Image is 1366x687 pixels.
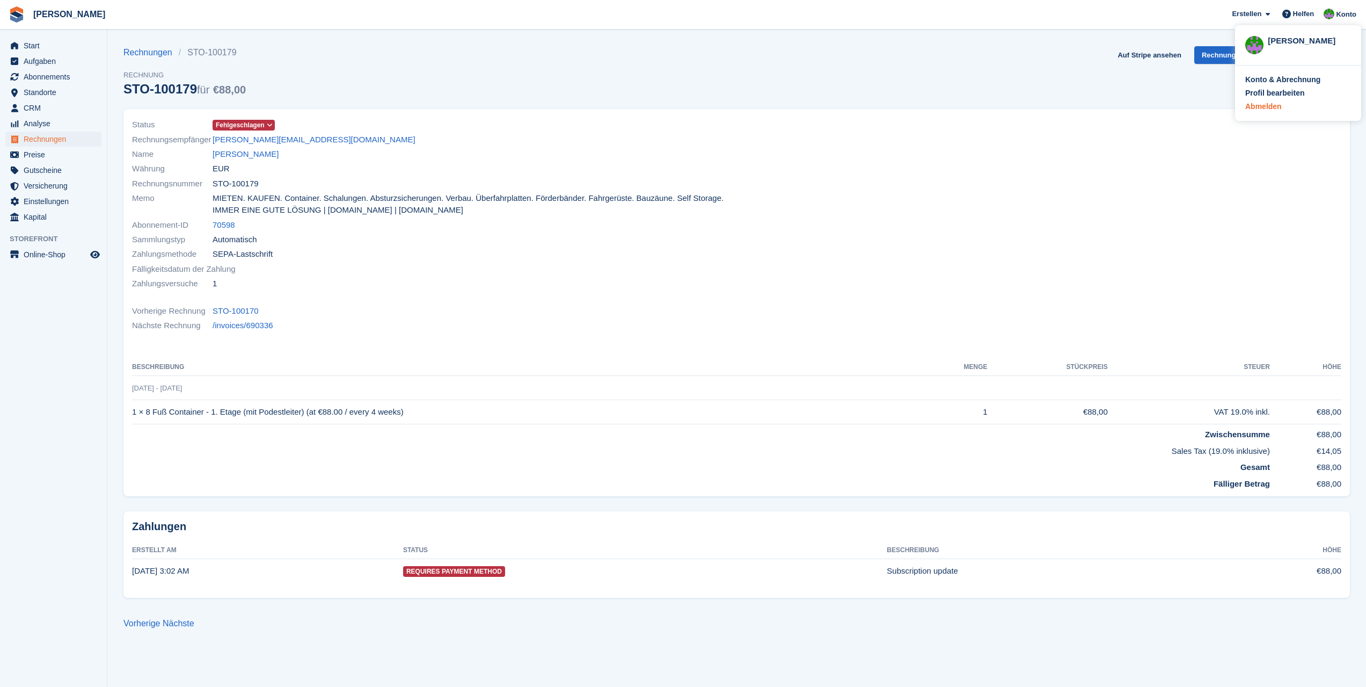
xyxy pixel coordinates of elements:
a: Auf Stripe ansehen [1113,46,1185,64]
span: Storefront [10,234,107,244]
strong: Fälliger Betrag [1214,479,1270,488]
td: €88,00 [988,400,1108,424]
span: Währung [132,163,213,175]
span: Preise [24,147,88,162]
span: Abonnement-ID [132,219,213,232]
span: EUR [213,163,230,175]
a: menu [5,69,101,84]
th: Höhe [1224,542,1341,559]
a: menu [5,147,101,162]
img: Kirsten May-Schäfer [1245,36,1263,54]
a: Abmelden [1245,101,1351,112]
a: /invoices/690336 [213,320,273,332]
time: 2025-07-18 01:02:27 UTC [132,566,189,575]
span: Nächste Rechnung [132,320,213,332]
span: Zahlungsmethode [132,248,213,261]
span: Memo [132,192,213,216]
a: menu [5,209,101,225]
span: Online-Shop [24,247,88,262]
span: Fehlgeschlagen [216,120,265,130]
a: menu [5,54,101,69]
div: STO-100179 [123,82,246,96]
img: Kirsten May-Schäfer [1324,9,1334,19]
th: Status [403,542,887,559]
a: STO-100170 [213,305,259,317]
a: [PERSON_NAME] [213,148,279,161]
span: Gutscheine [24,163,88,178]
a: menu [5,132,101,147]
span: 1 [213,278,217,290]
a: 70598 [213,219,235,232]
span: [DATE] - [DATE] [132,384,182,392]
div: VAT 19.0% inkl. [1108,406,1270,418]
td: €88,00 [1270,457,1341,474]
span: Rechnung [123,70,246,81]
a: Speisekarte [5,247,101,262]
a: Nächste [163,619,194,628]
a: menu [5,178,101,193]
span: Erstellen [1232,9,1261,19]
td: 1 × 8 Fuß Container - 1. Etage (mit Podestleiter) (at €88.00 / every 4 weeks) [132,400,919,424]
a: Rechnungen [123,46,179,59]
span: Requires Payment Method [403,566,505,577]
div: Abmelden [1245,101,1282,112]
strong: Gesamt [1240,462,1270,472]
span: Einstellungen [24,194,88,209]
span: Zahlungsversuche [132,278,213,290]
th: Höhe [1270,359,1341,376]
td: 1 [919,400,988,424]
a: menu [5,85,101,100]
span: Fälligkeitsdatum der Zahlung [132,263,236,276]
img: stora-icon-8386f47178a22dfd0bd8f6a31ec36ba5ce8667c1dd55bd0f319d3a0aa187defe.svg [9,6,25,23]
nav: breadcrumbs [123,46,246,59]
span: Rechnungsempfänger [132,134,213,146]
a: menu [5,194,101,209]
h2: Zahlungen [132,520,1341,533]
th: Steuer [1108,359,1270,376]
span: Automatisch [213,234,257,246]
span: SEPA-Lastschrift [213,248,273,261]
span: Abonnements [24,69,88,84]
a: menu [5,38,101,53]
th: Beschreibung [887,542,1224,559]
span: Rechnungsnummer [132,178,213,190]
td: €14,05 [1270,441,1341,458]
a: Vorherige [123,619,160,628]
span: €88,00 [213,84,246,96]
div: [PERSON_NAME] [1268,35,1351,45]
a: menu [5,100,101,115]
a: Konto & Abrechnung [1245,74,1351,85]
a: Profil bearbeiten [1245,88,1351,99]
a: [PERSON_NAME][EMAIL_ADDRESS][DOMAIN_NAME] [213,134,415,146]
span: Versicherung [24,178,88,193]
span: STO-100179 [213,178,259,190]
th: Erstellt am [132,542,403,559]
td: Sales Tax (19.0% inklusive) [132,441,1270,458]
span: Vorherige Rechnung [132,305,213,317]
span: Aufgaben [24,54,88,69]
div: Profil bearbeiten [1245,88,1304,99]
span: Name [132,148,213,161]
div: Konto & Abrechnung [1245,74,1320,85]
strong: Zwischensumme [1205,430,1270,439]
span: Helfen [1293,9,1314,19]
span: Rechnungen [24,132,88,147]
a: menu [5,163,101,178]
span: CRM [24,100,88,115]
a: menu [5,116,101,131]
a: Fehlgeschlagen [213,119,275,131]
span: Sammlungstyp [132,234,213,246]
span: Standorte [24,85,88,100]
th: Beschreibung [132,359,919,376]
span: für [197,84,209,96]
span: Kapital [24,209,88,225]
span: Analyse [24,116,88,131]
a: [PERSON_NAME] [29,5,109,23]
a: Rechnung herunterladen [1194,46,1292,64]
span: Start [24,38,88,53]
span: Status [132,119,213,131]
td: Subscription update [887,559,1224,583]
th: MENGE [919,359,988,376]
span: Konto [1336,9,1356,20]
td: €88,00 [1270,424,1341,441]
